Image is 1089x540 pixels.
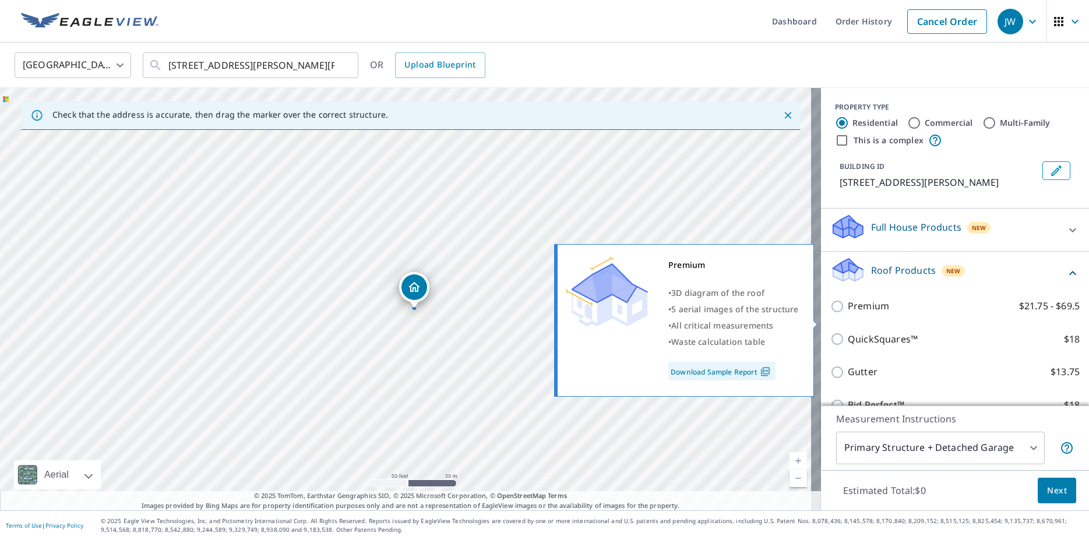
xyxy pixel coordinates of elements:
[907,9,987,34] a: Cancel Order
[45,521,83,530] a: Privacy Policy
[668,362,776,380] a: Download Sample Report
[168,49,334,82] input: Search by address or latitude-longitude
[1051,365,1080,379] p: $13.75
[871,220,961,234] p: Full House Products
[848,398,904,412] p: Bid Perfect™
[840,175,1038,189] p: [STREET_ADDRESS][PERSON_NAME]
[399,272,429,308] div: Dropped pin, building 1, Residential property, 420 Stone Currie Dr Hillsborough, NC 27278
[848,332,918,347] p: QuickSquares™
[848,365,877,379] p: Gutter
[668,257,799,273] div: Premium
[548,491,567,500] a: Terms
[1000,117,1051,129] label: Multi-Family
[840,161,884,171] p: BUILDING ID
[790,452,807,470] a: Current Level 19, Zoom In
[848,299,889,313] p: Premium
[834,478,935,503] p: Estimated Total: $0
[998,9,1023,34] div: JW
[972,223,986,232] span: New
[1038,478,1076,504] button: Next
[790,470,807,487] a: Current Level 19, Zoom Out
[671,287,764,298] span: 3D diagram of the roof
[946,266,961,276] span: New
[871,263,936,277] p: Roof Products
[668,334,799,350] div: •
[757,366,773,377] img: Pdf Icon
[780,108,795,123] button: Close
[101,517,1083,534] p: © 2025 Eagle View Technologies, Inc. and Pictometry International Corp. All Rights Reserved. Repo...
[21,13,158,30] img: EV Logo
[15,49,131,82] div: [GEOGRAPHIC_DATA]
[836,432,1045,464] div: Primary Structure + Detached Garage
[668,285,799,301] div: •
[566,257,648,327] img: Premium
[6,522,83,529] p: |
[925,117,973,129] label: Commercial
[830,256,1080,290] div: Roof ProductsNew
[835,102,1075,112] div: PROPERTY TYPE
[836,412,1074,426] p: Measurement Instructions
[1064,398,1080,412] p: $18
[668,317,799,334] div: •
[404,58,475,72] span: Upload Blueprint
[395,52,485,78] a: Upload Blueprint
[830,213,1080,246] div: Full House ProductsNew
[1047,483,1067,498] span: Next
[370,52,485,78] div: OR
[14,460,101,489] div: Aerial
[671,336,765,347] span: Waste calculation table
[52,110,388,120] p: Check that the address is accurate, then drag the marker over the correct structure.
[497,491,546,500] a: OpenStreetMap
[854,135,924,146] label: This is a complex
[671,303,798,315] span: 5 aerial images of the structure
[668,301,799,317] div: •
[6,521,42,530] a: Terms of Use
[41,460,72,489] div: Aerial
[1042,161,1070,180] button: Edit building 1
[1064,332,1080,347] p: $18
[254,491,567,501] span: © 2025 TomTom, Earthstar Geographics SIO, © 2025 Microsoft Corporation, ©
[852,117,898,129] label: Residential
[1019,299,1080,313] p: $21.75 - $69.5
[1060,441,1074,455] span: Your report will include the primary structure and a detached garage if one exists.
[671,320,773,331] span: All critical measurements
